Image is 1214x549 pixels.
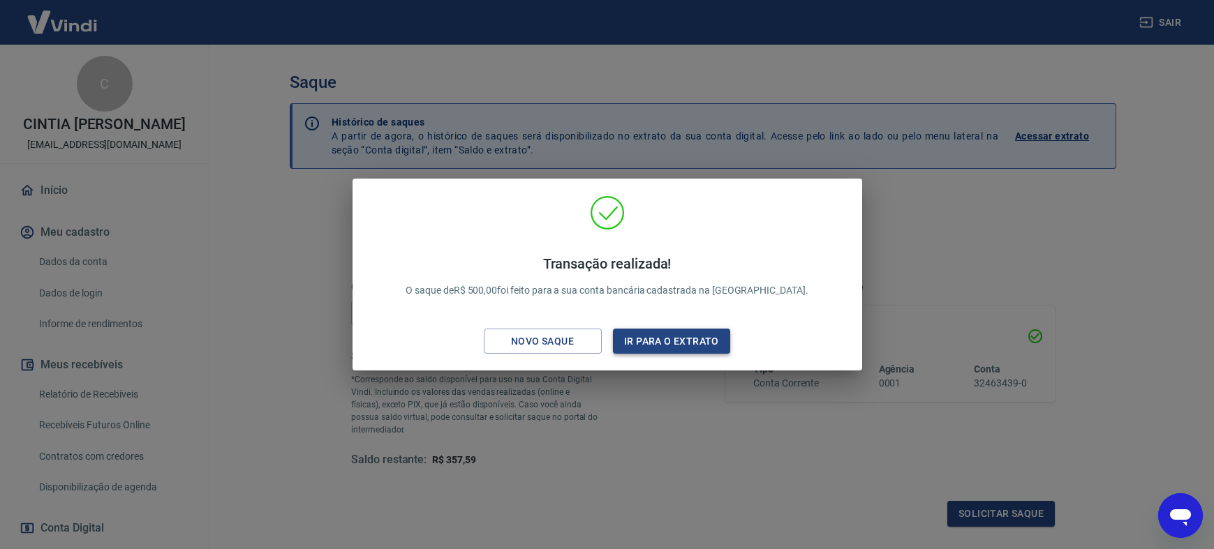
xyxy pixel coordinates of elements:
[1158,493,1203,538] iframe: Botão para abrir a janela de mensagens
[494,333,591,350] div: Novo saque
[484,329,602,354] button: Novo saque
[613,329,731,354] button: Ir para o extrato
[406,255,808,298] p: O saque de R$ 500,00 foi feito para a sua conta bancária cadastrada na [GEOGRAPHIC_DATA].
[406,255,808,272] h4: Transação realizada!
